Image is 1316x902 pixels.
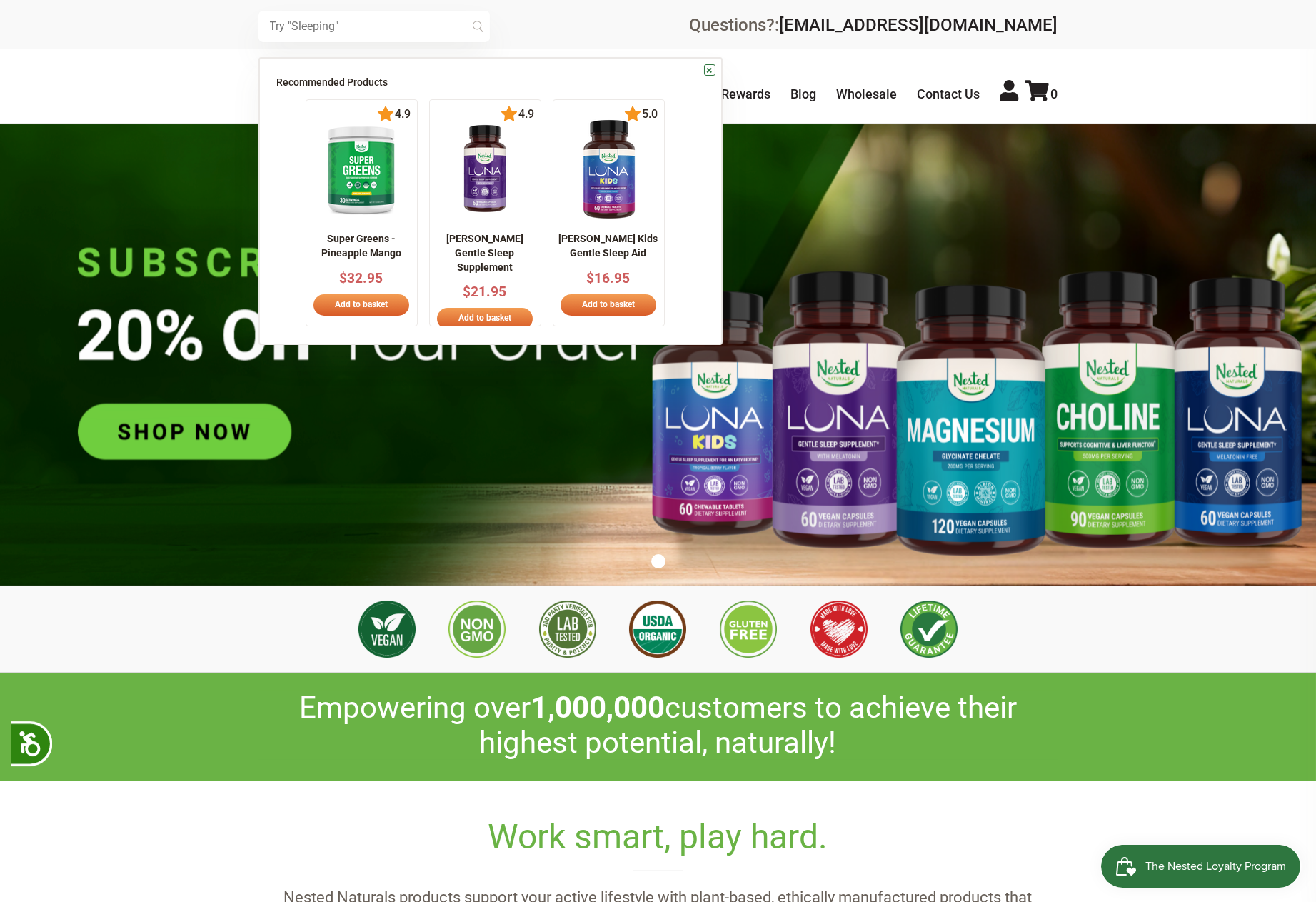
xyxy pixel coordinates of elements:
[900,601,958,658] img: Lifetime Guarantee
[518,108,535,121] span: 4.9
[258,691,1058,760] h2: Empowering over customers to achieve their highest potential, naturally!
[651,554,665,568] button: 1 of 1
[791,86,817,101] a: Blog
[377,106,394,123] img: star.svg
[678,86,771,101] a: Nested Rewards
[704,64,715,76] a: ×
[587,270,631,286] span: $16.95
[258,817,1058,871] h2: Work smart, play hard.
[837,86,898,101] a: Wholesale
[312,232,411,260] p: Super Greens - Pineapple Mango
[641,108,658,121] span: 5.0
[561,294,656,316] a: Add to basket
[690,16,1058,34] div: Questions?:
[1051,86,1058,101] span: 0
[463,284,507,300] span: $21.95
[273,206,288,220] button: Previous
[394,108,411,121] span: 4.9
[918,86,980,101] a: Contact Us
[531,690,665,725] span: 1,000,000
[1101,845,1302,888] iframe: Button to open loyalty program pop-up
[446,119,523,219] img: NN_LUNA_US_60_front_1_x140.png
[559,119,659,219] img: 1_edfe67ed-9f0f-4eb3-a1ff-0a9febdc2b11_x140.png
[437,308,533,329] a: Add to basket
[258,11,490,42] input: Try "Sleeping"
[1025,86,1058,101] a: 0
[559,232,658,260] p: [PERSON_NAME] Kids Gentle Sleep Aid
[501,106,518,123] img: star.svg
[679,206,693,220] button: Next
[436,232,535,274] p: [PERSON_NAME] Gentle Sleep Supplement
[448,601,506,658] img: Non GMO
[780,15,1058,35] a: [EMAIL_ADDRESS][DOMAIN_NAME]
[810,601,868,658] img: Made with Love
[624,106,641,123] img: star.svg
[358,601,416,658] img: Vegan
[318,119,405,219] img: imgpsh_fullsize_anim_-_2025-02-26T222351.371_x140.png
[340,270,383,286] span: $32.95
[629,601,686,658] img: USDA Organic
[277,76,388,88] span: Recommended Products
[720,601,777,658] img: Gluten Free
[539,601,596,658] img: 3rd Party Lab Tested
[313,294,409,316] a: Add to basket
